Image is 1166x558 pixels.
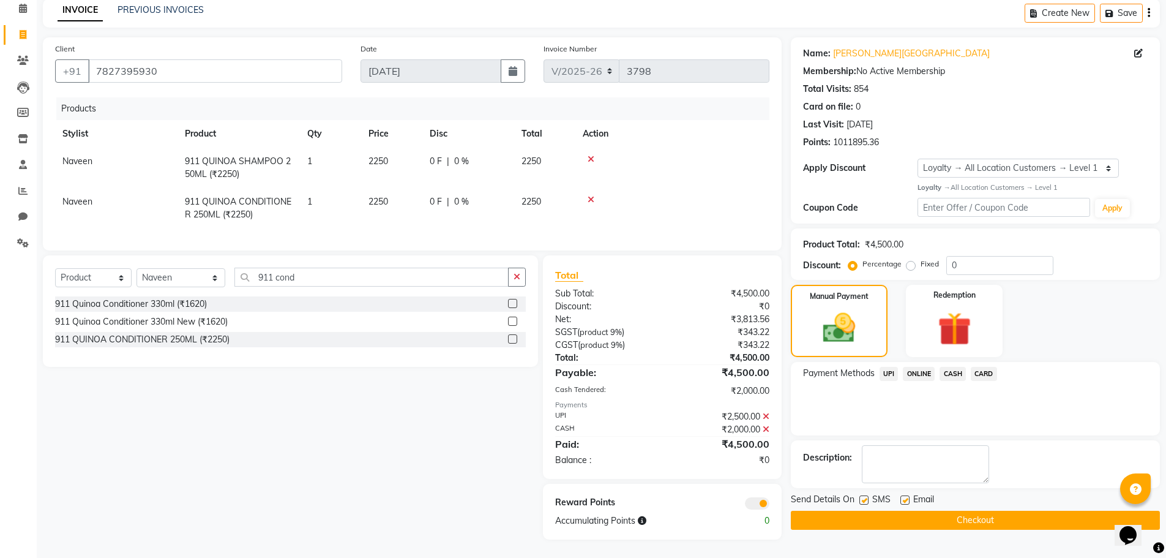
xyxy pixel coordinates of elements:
span: 9% [611,340,622,350]
div: Card on file: [803,100,853,113]
div: ₹4,500.00 [662,287,779,300]
label: Invoice Number [544,43,597,55]
span: Payment Methods [803,367,875,380]
span: CARD [971,367,997,381]
div: 0 [856,100,861,113]
div: Reward Points [546,496,662,510]
div: 911 Quinoa Conditioner 330ml (₹1620) [55,298,207,311]
div: Total Visits: [803,83,851,96]
div: Name: [803,47,831,60]
div: 1011895.36 [833,136,879,149]
div: Payments [555,400,769,410]
div: Coupon Code [803,202,918,214]
div: Total: [546,352,662,364]
div: Last Visit: [803,118,844,131]
th: Product [178,120,300,148]
div: Discount: [803,259,841,272]
th: Disc [422,120,514,148]
button: Apply [1095,199,1130,217]
div: ₹343.22 [662,326,779,339]
div: Balance : [546,454,662,467]
div: Discount: [546,300,662,313]
span: 1 [307,156,312,167]
div: Products [56,97,779,120]
th: Qty [300,120,361,148]
div: ₹0 [662,300,779,313]
div: Paid: [546,437,662,451]
input: Search by Name/Mobile/Email/Code [88,59,342,83]
div: ₹4,500.00 [662,365,779,380]
button: Save [1100,4,1143,23]
img: _cash.svg [813,309,865,347]
span: 0 F [430,155,442,168]
th: Stylist [55,120,178,148]
span: 2250 [521,156,541,167]
span: | [447,195,449,208]
span: Email [913,493,934,508]
label: Percentage [862,258,902,270]
a: PREVIOUS INVOICES [118,4,204,15]
span: 0 % [454,155,469,168]
span: 0 F [430,195,442,208]
span: 9% [610,327,622,337]
div: ( ) [546,339,662,352]
div: Product Total: [803,238,860,251]
span: product [580,327,608,337]
span: 2250 [521,196,541,207]
div: [DATE] [846,118,873,131]
span: SGST [555,326,577,337]
strong: Loyalty → [917,183,950,192]
span: 911 QUINOA CONDITIONER 250ML (₹2250) [185,196,291,220]
span: 0 % [454,195,469,208]
div: 0 [720,515,779,527]
div: No Active Membership [803,65,1148,78]
span: CGST [555,339,578,350]
div: ₹343.22 [662,339,779,352]
div: ₹2,000.00 [662,423,779,436]
span: SMS [872,493,891,508]
button: Checkout [791,511,1160,530]
span: | [447,155,449,168]
span: CASH [940,367,966,381]
a: [PERSON_NAME][GEOGRAPHIC_DATA] [833,47,990,60]
label: Date [361,43,377,55]
span: Send Details On [791,493,854,508]
div: ₹2,500.00 [662,410,779,423]
div: All Location Customers → Level 1 [917,183,1148,193]
div: 911 QUINOA CONDITIONER 250ML (₹2250) [55,333,230,346]
img: _gift.svg [927,308,982,350]
span: Naveen [62,156,92,167]
th: Action [575,120,769,148]
div: ₹3,813.56 [662,313,779,326]
div: Accumulating Points [546,515,720,527]
span: 2250 [368,156,388,167]
th: Price [361,120,422,148]
div: Description: [803,451,852,464]
div: ₹4,500.00 [865,238,903,251]
div: UPI [546,410,662,423]
div: 911 Quinoa Conditioner 330ml New (₹1620) [55,315,228,328]
th: Total [514,120,575,148]
div: ₹4,500.00 [662,352,779,364]
input: Enter Offer / Coupon Code [917,198,1090,217]
label: Manual Payment [810,291,869,302]
iframe: chat widget [1115,509,1154,546]
div: ( ) [546,326,662,339]
div: Points: [803,136,831,149]
label: Fixed [921,258,939,270]
span: 911 QUINOA SHAMPOO 250ML (₹2250) [185,156,291,179]
div: Cash Tendered: [546,385,662,398]
div: ₹0 [662,454,779,467]
span: Naveen [62,196,92,207]
input: Search or Scan [234,268,509,287]
div: Membership: [803,65,856,78]
div: 854 [854,83,869,96]
span: 2250 [368,196,388,207]
span: 1 [307,196,312,207]
label: Redemption [933,290,976,301]
span: UPI [880,367,899,381]
div: CASH [546,423,662,436]
button: +91 [55,59,89,83]
div: Apply Discount [803,162,918,175]
button: Create New [1025,4,1095,23]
